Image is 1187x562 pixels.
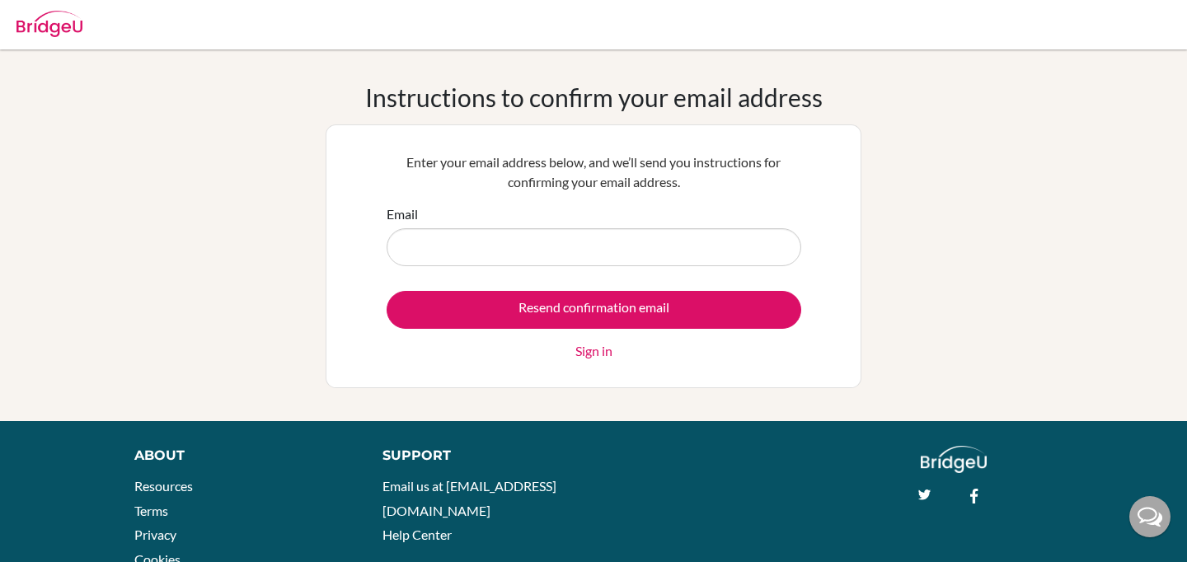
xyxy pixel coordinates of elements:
div: Support [382,446,577,466]
input: Resend confirmation email [387,291,801,329]
div: About [134,446,345,466]
h1: Instructions to confirm your email address [365,82,823,112]
a: Privacy [134,527,176,542]
label: Email [387,204,418,224]
img: Bridge-U [16,11,82,37]
a: Help Center [382,527,452,542]
img: logo_white@2x-f4f0deed5e89b7ecb1c2cc34c3e3d731f90f0f143d5ea2071677605dd97b5244.png [921,446,988,473]
a: Sign in [575,341,612,361]
a: Terms [134,503,168,518]
p: Enter your email address below, and we’ll send you instructions for confirming your email address. [387,152,801,192]
a: Resources [134,478,193,494]
a: Email us at [EMAIL_ADDRESS][DOMAIN_NAME] [382,478,556,518]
